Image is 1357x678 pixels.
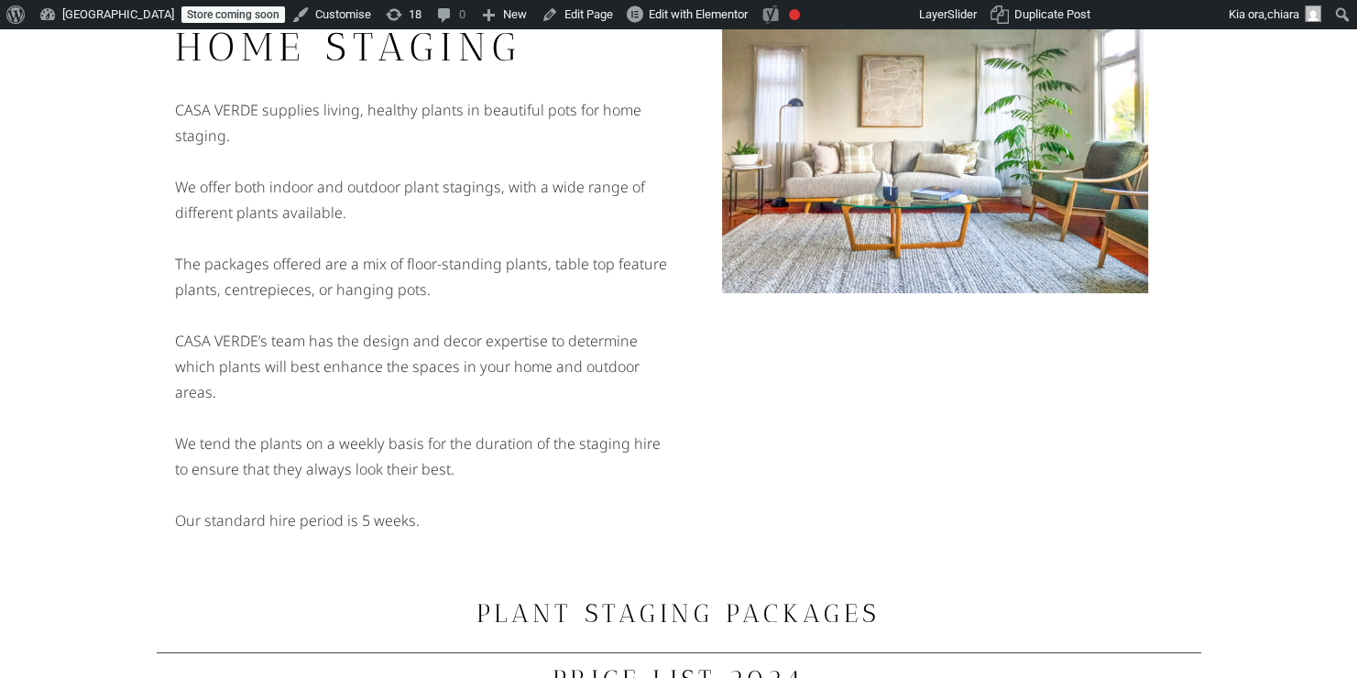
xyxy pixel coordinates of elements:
h3: PLANT STAGING PACKAGES [166,596,1192,631]
span: Edit with Elementor [649,7,748,21]
p: CASA VERDE supplies living, healthy plants in beautiful pots for home staging. [175,97,670,148]
p: Our standard hire period is 5 weeks. [175,508,670,533]
a: Store coming soon [181,6,285,23]
span: chiara [1267,7,1299,21]
div: Focus keyphrase not set [789,9,800,20]
p: CASA VERDE’s team has the design and decor expertise to determine which plants will best enhance ... [175,328,670,405]
p: We offer both indoor and outdoor plant stagings, with a wide range of different plants available. [175,174,670,225]
p: We tend the plants on a weekly basis for the duration of the staging hire to ensure that they alw... [175,431,670,482]
p: The packages offered are a mix of floor-standing plants, table top feature plants, centrepieces, ... [175,251,670,302]
img: Views over 48 hours. Click for more Jetpack Stats. [816,4,919,26]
